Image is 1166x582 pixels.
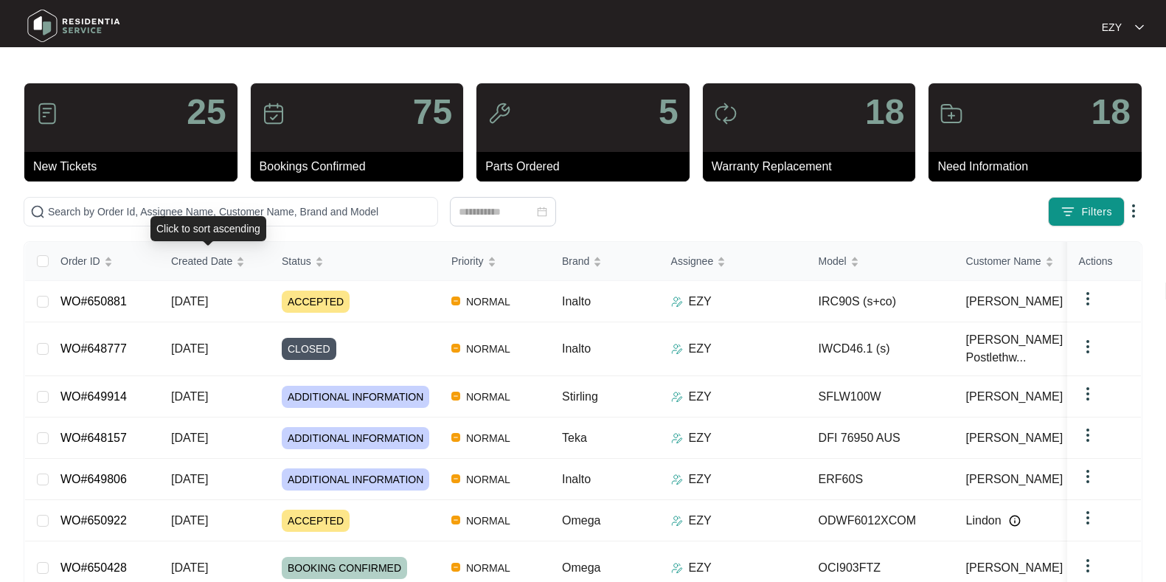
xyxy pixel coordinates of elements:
img: Vercel Logo [451,516,460,524]
th: Created Date [159,242,270,281]
img: Vercel Logo [451,433,460,442]
span: ADDITIONAL INFORMATION [282,468,429,491]
span: Brand [562,253,589,269]
img: Vercel Logo [451,297,460,305]
a: WO#648157 [60,432,127,444]
span: Inalto [562,295,591,308]
th: Actions [1067,242,1141,281]
button: filter iconFilters [1048,197,1125,226]
p: EZY [1102,20,1122,35]
img: Vercel Logo [451,392,460,401]
th: Status [270,242,440,281]
img: Vercel Logo [451,344,460,353]
th: Model [807,242,954,281]
a: WO#648777 [60,342,127,355]
span: Omega [562,561,600,574]
span: [DATE] [171,473,208,485]
img: search-icon [30,204,45,219]
img: dropdown arrow [1079,385,1097,403]
img: Assigner Icon [671,515,683,527]
img: dropdown arrow [1079,290,1097,308]
span: Assignee [671,253,714,269]
span: Model [819,253,847,269]
span: ADDITIONAL INFORMATION [282,427,429,449]
p: New Tickets [33,158,237,176]
img: residentia service logo [22,4,125,48]
span: CLOSED [282,338,336,360]
span: ADDITIONAL INFORMATION [282,386,429,408]
span: NORMAL [460,512,516,530]
span: Priority [451,253,484,269]
p: 18 [865,94,904,130]
span: BOOKING CONFIRMED [282,557,407,579]
img: filter icon [1061,204,1075,219]
span: Inalto [562,342,591,355]
p: 25 [187,94,226,130]
span: Teka [562,432,587,444]
td: IRC90S (s+co) [807,281,954,322]
span: Inalto [562,473,591,485]
span: Stirling [562,390,598,403]
p: EZY [689,340,712,358]
img: icon [714,102,738,125]
img: Assigner Icon [671,343,683,355]
img: dropdown arrow [1079,557,1097,575]
span: [DATE] [171,390,208,403]
img: dropdown arrow [1135,24,1144,31]
p: EZY [689,471,712,488]
td: SFLW100W [807,376,954,418]
input: Search by Order Id, Assignee Name, Customer Name, Brand and Model [48,204,431,220]
span: Customer Name [966,253,1041,269]
td: IWCD46.1 (s) [807,322,954,376]
span: NORMAL [460,293,516,311]
a: WO#650922 [60,514,127,527]
span: [DATE] [171,342,208,355]
p: 18 [1092,94,1131,130]
span: Filters [1081,204,1112,220]
span: Omega [562,514,600,527]
span: ACCEPTED [282,510,350,532]
span: NORMAL [460,388,516,406]
p: Parts Ordered [485,158,690,176]
span: NORMAL [460,559,516,577]
img: dropdown arrow [1079,338,1097,356]
img: Vercel Logo [451,563,460,572]
th: Order ID [49,242,159,281]
p: EZY [689,293,712,311]
img: dropdown arrow [1125,202,1142,220]
img: icon [940,102,963,125]
a: WO#649914 [60,390,127,403]
img: icon [262,102,285,125]
img: Vercel Logo [451,474,460,483]
p: Bookings Confirmed [260,158,464,176]
span: [PERSON_NAME] [966,559,1063,577]
a: WO#649806 [60,473,127,485]
img: Assigner Icon [671,562,683,574]
img: Assigner Icon [671,391,683,403]
span: Lindon [966,512,1002,530]
div: Click to sort ascending [150,216,266,241]
th: Priority [440,242,550,281]
img: icon [35,102,59,125]
p: EZY [689,429,712,447]
p: 5 [659,94,679,130]
img: dropdown arrow [1079,509,1097,527]
span: [PERSON_NAME] [966,471,1063,488]
td: ODWF6012XCOM [807,500,954,541]
span: [PERSON_NAME] [966,388,1063,406]
a: WO#650881 [60,295,127,308]
span: Order ID [60,253,100,269]
span: NORMAL [460,471,516,488]
span: [PERSON_NAME] [966,429,1063,447]
span: [DATE] [171,295,208,308]
img: dropdown arrow [1079,426,1097,444]
img: Assigner Icon [671,296,683,308]
th: Assignee [659,242,807,281]
td: ERF60S [807,459,954,500]
p: EZY [689,388,712,406]
span: NORMAL [460,340,516,358]
span: [DATE] [171,561,208,574]
td: DFI 76950 AUS [807,418,954,459]
span: [PERSON_NAME] Postlethw... [966,331,1083,367]
span: [DATE] [171,514,208,527]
